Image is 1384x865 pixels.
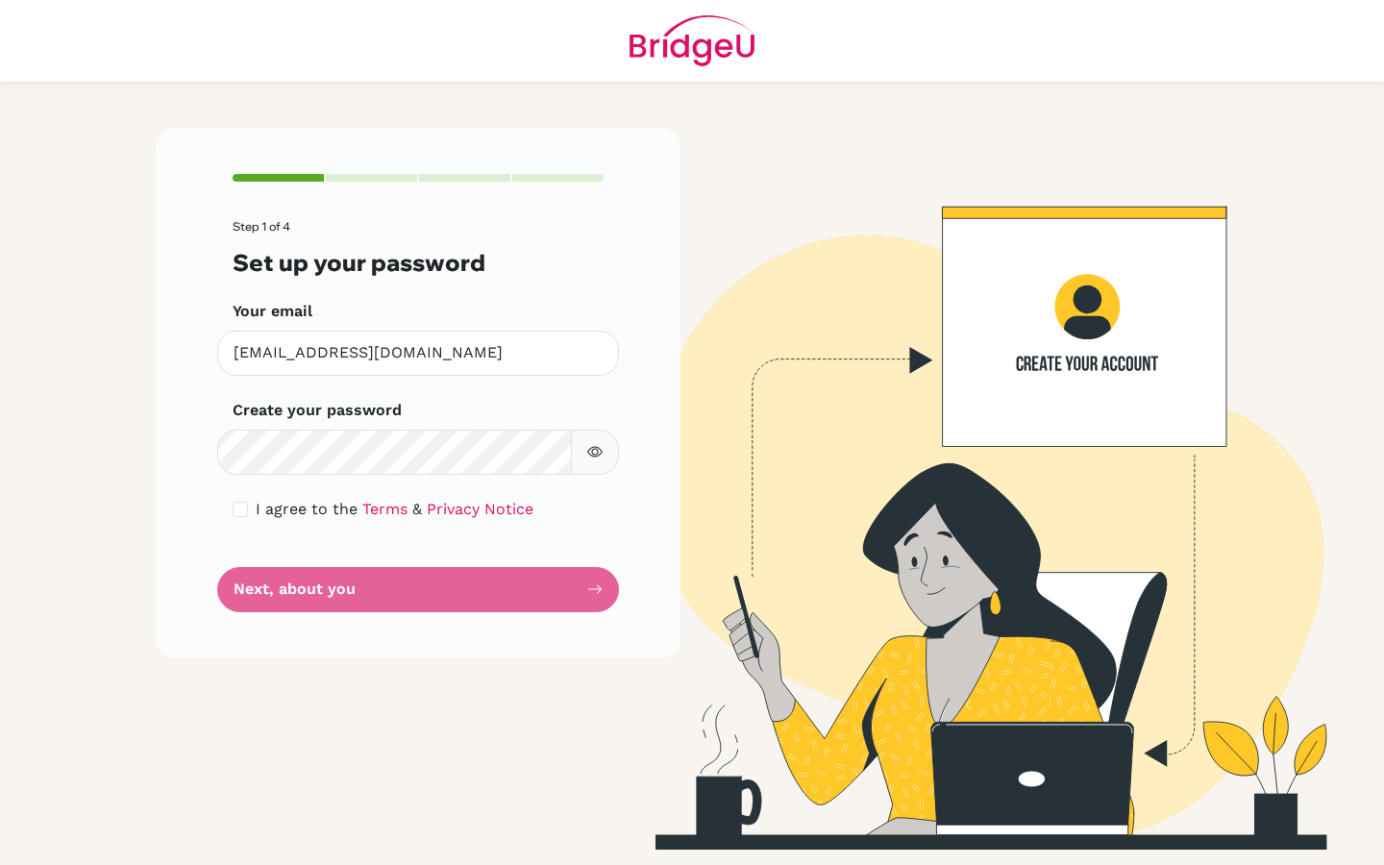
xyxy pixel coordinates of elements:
span: & [412,500,422,518]
input: Insert your email* [217,331,619,376]
a: Privacy Notice [427,500,533,518]
span: I agree to the [256,500,358,518]
label: Create your password [233,399,402,422]
h3: Set up your password [233,249,604,277]
a: Terms [362,500,408,518]
label: Your email [233,300,312,323]
span: Step 1 of 4 [233,219,290,234]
